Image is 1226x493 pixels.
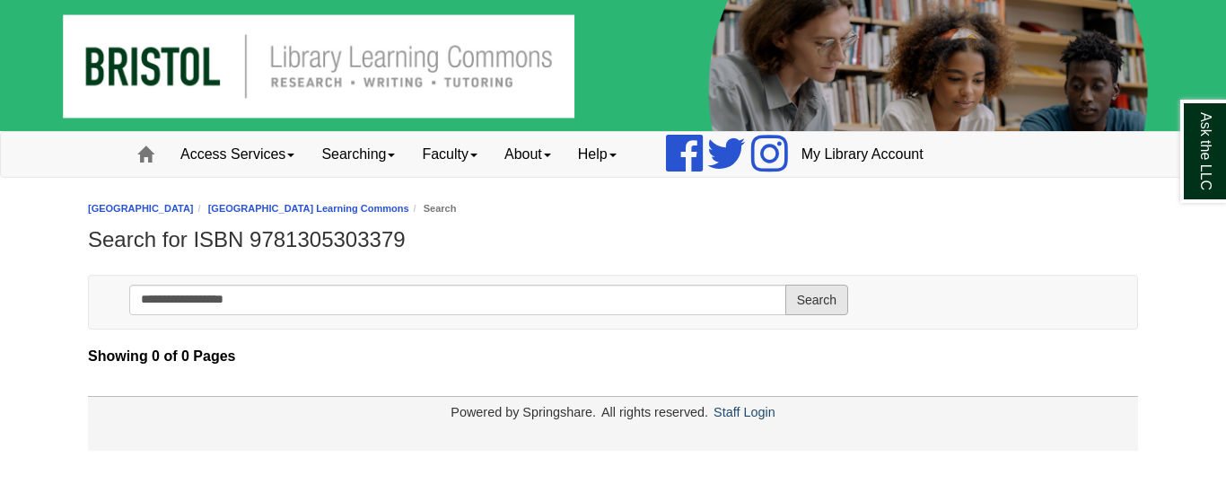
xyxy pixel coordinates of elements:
[88,200,1138,217] nav: breadcrumb
[714,405,775,419] a: Staff Login
[788,132,937,177] a: My Library Account
[491,132,565,177] a: About
[599,405,711,419] div: All rights reserved.
[208,203,409,214] a: [GEOGRAPHIC_DATA] Learning Commons
[308,132,408,177] a: Searching
[565,132,630,177] a: Help
[88,203,194,214] a: [GEOGRAPHIC_DATA]
[408,132,491,177] a: Faculty
[785,285,848,315] button: Search
[167,132,308,177] a: Access Services
[88,344,1138,369] strong: Showing 0 of 0 Pages
[88,227,1138,252] h1: Search for ISBN 9781305303379
[409,200,457,217] li: Search
[448,405,599,419] div: Powered by Springshare.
